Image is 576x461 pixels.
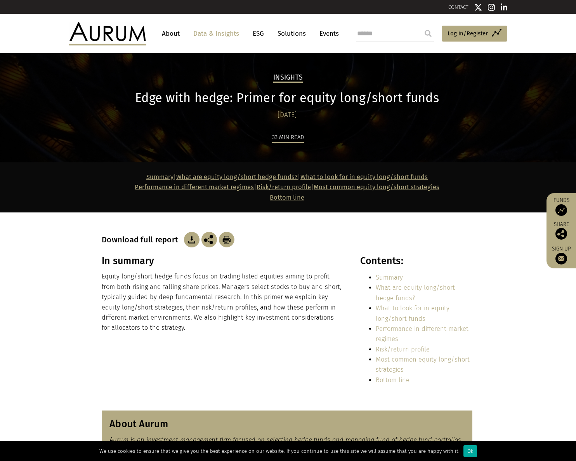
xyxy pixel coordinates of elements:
a: ESG [249,26,268,41]
em: Aurum is an investment management firm focused on selecting hedge funds and managing fund of hedg... [109,436,461,454]
h2: Insights [273,73,303,83]
div: Share [550,222,572,240]
a: Summary [376,274,403,281]
img: Instagram icon [488,3,495,11]
a: Events [316,26,339,41]
a: What to look for in equity long/short funds [376,304,449,322]
a: Performance in different market regimes [135,183,254,191]
a: What are equity long/short hedge funds? [376,284,455,301]
h3: Contents: [360,255,472,267]
img: Aurum [69,22,146,45]
a: Solutions [274,26,310,41]
img: Download Article [219,232,234,247]
img: Twitter icon [474,3,482,11]
div: 33 min read [272,132,304,143]
img: Sign up to our newsletter [555,253,567,264]
h1: Edge with hedge: Primer for equity long/short funds [102,90,472,106]
a: What are equity long/short hedge funds? [176,173,298,181]
a: Risk/return profile [257,183,311,191]
img: Share this post [201,232,217,247]
a: Bottom line [376,376,409,384]
a: Data & Insights [189,26,243,41]
img: Download Article [184,232,200,247]
img: Access Funds [555,204,567,216]
span: Log in/Register [448,29,488,38]
a: Risk/return profile [376,346,430,353]
h3: Download full report [102,235,182,244]
p: Equity long/short hedge funds focus on trading listed equities aiming to profit from both rising ... [102,271,343,333]
input: Submit [420,26,436,41]
a: Performance in different market regimes [376,325,468,343]
img: Share this post [555,228,567,240]
strong: | | | | [135,173,439,201]
a: Most common equity long/short strategies [376,356,470,373]
a: What to look for in equity long/short funds [300,173,428,181]
a: Most common equity long/short strategies [314,183,439,191]
h3: In summary [102,255,343,267]
a: Bottom line [270,194,304,201]
a: Sign up [550,245,572,264]
h3: About Aurum [109,418,465,430]
div: Ok [463,445,477,457]
img: Linkedin icon [501,3,508,11]
a: Summary [146,173,173,181]
a: Log in/Register [442,26,507,42]
div: [DATE] [102,110,472,120]
a: Funds [550,197,572,216]
a: About [158,26,184,41]
a: CONTACT [448,4,468,10]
